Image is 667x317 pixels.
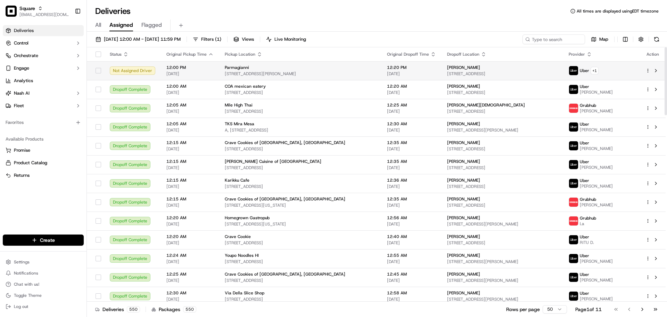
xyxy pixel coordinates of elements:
span: 12:55 AM [387,253,436,258]
span: 12:36 AM [387,177,436,183]
span: Product Catalog [14,160,47,166]
button: Square [19,5,35,12]
span: 12:05 AM [166,102,214,108]
span: 12:35 AM [387,196,436,202]
span: RITU D. [580,240,594,245]
button: Filters(1) [190,34,224,44]
span: 12:35 AM [387,159,436,164]
span: TKS Mira Mesa [225,121,254,127]
span: [PERSON_NAME] [580,89,613,95]
span: Crave Cookies of [GEOGRAPHIC_DATA], [GEOGRAPHIC_DATA] [225,271,345,277]
a: 📗Knowledge Base [4,134,56,146]
a: Powered byPylon [49,153,84,159]
span: [STREET_ADDRESS] [225,90,376,95]
span: Create [40,237,55,244]
span: [DATE] [387,259,436,264]
span: [PERSON_NAME] [447,121,480,127]
span: Assigned [109,21,133,29]
span: 12:25 AM [387,102,436,108]
span: Pickup Location [225,51,255,57]
span: [STREET_ADDRESS][PERSON_NAME] [447,278,558,283]
span: [STREET_ADDRESS] [225,278,376,283]
span: Crave Cookies of [GEOGRAPHIC_DATA], [GEOGRAPHIC_DATA] [225,196,345,202]
div: Deliveries [95,306,140,313]
span: [STREET_ADDRESS] [225,259,376,264]
span: [DATE] [387,127,436,133]
img: uber-new-logo.jpeg [569,254,578,263]
span: [STREET_ADDRESS][PERSON_NAME] [447,259,558,264]
img: 5e692f75ce7d37001a5d71f1 [569,198,578,207]
div: 💻 [59,137,64,143]
span: [PERSON_NAME] [22,108,56,113]
span: [DATE] [166,127,214,133]
div: Action [645,51,660,57]
span: [DATE] [387,240,436,246]
img: uber-new-logo.jpeg [569,235,578,244]
span: [PERSON_NAME] [447,215,480,221]
img: uber-new-logo.jpeg [569,179,578,188]
span: [DATE] [61,108,76,113]
span: Status [110,51,122,57]
span: [STREET_ADDRESS] [447,90,558,95]
span: [PERSON_NAME] [447,84,480,89]
button: Chat with us! [3,279,84,289]
span: Filters [201,36,221,42]
span: ( 1 ) [215,36,221,42]
span: [STREET_ADDRESS] [225,146,376,152]
button: Control [3,38,84,49]
span: [PERSON_NAME] [447,253,480,258]
span: 12:58 AM [387,290,436,296]
span: Grubhub [580,103,596,108]
img: 1736555255976-a54dd68f-1ca7-489b-9aae-adbdc363a1c4 [7,66,19,79]
a: Product Catalog [6,160,81,166]
button: [EMAIL_ADDRESS][DOMAIN_NAME] [19,12,69,17]
a: Analytics [3,75,84,86]
span: 12:56 AM [387,215,436,221]
span: 12:30 AM [387,121,436,127]
span: Knowledge Base [14,137,53,144]
span: [STREET_ADDRESS] [447,240,558,246]
span: Settings [14,259,30,265]
span: Log out [14,304,28,309]
span: [DATE] [166,109,214,114]
span: [PERSON_NAME] [447,65,480,70]
span: [DATE] 12:00 AM - [DATE] 11:59 PM [104,36,181,42]
span: Notifications [14,270,38,276]
span: [DATE] [166,259,214,264]
span: 12:20 AM [387,84,436,89]
button: Refresh [652,34,661,44]
span: • [58,108,60,113]
span: Views [242,36,254,42]
span: Grubhub [580,197,596,202]
span: Uber [580,68,589,73]
span: COA mexican eatery [225,84,266,89]
button: Nash AI [3,88,84,99]
button: Engage [3,63,84,74]
span: 12:25 AM [166,271,214,277]
span: [PERSON_NAME] [580,108,613,114]
span: [STREET_ADDRESS] [447,109,558,114]
div: We're available if you need us! [31,73,96,79]
img: Nash [7,7,21,21]
button: Views [230,34,257,44]
img: uber-new-logo.jpeg [569,122,578,132]
span: Flagged [141,21,162,29]
span: [PERSON_NAME] [580,146,613,151]
a: Promise [6,147,81,153]
span: [DATE] [387,296,436,302]
img: 5e692f75ce7d37001a5d71f1 [569,104,578,113]
span: Uber [580,121,589,127]
span: Uber [580,234,589,240]
span: [PERSON_NAME] [580,183,613,189]
span: [PERSON_NAME] [580,277,613,283]
span: Original Dropoff Time [387,51,429,57]
span: [DATE] [387,109,436,114]
span: Live Monitoring [274,36,306,42]
span: [STREET_ADDRESS][US_STATE] [225,203,376,208]
span: [STREET_ADDRESS] [225,296,376,302]
button: Returns [3,170,84,181]
button: Create [3,235,84,246]
span: [DATE] [387,203,436,208]
span: Engage [14,65,29,71]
